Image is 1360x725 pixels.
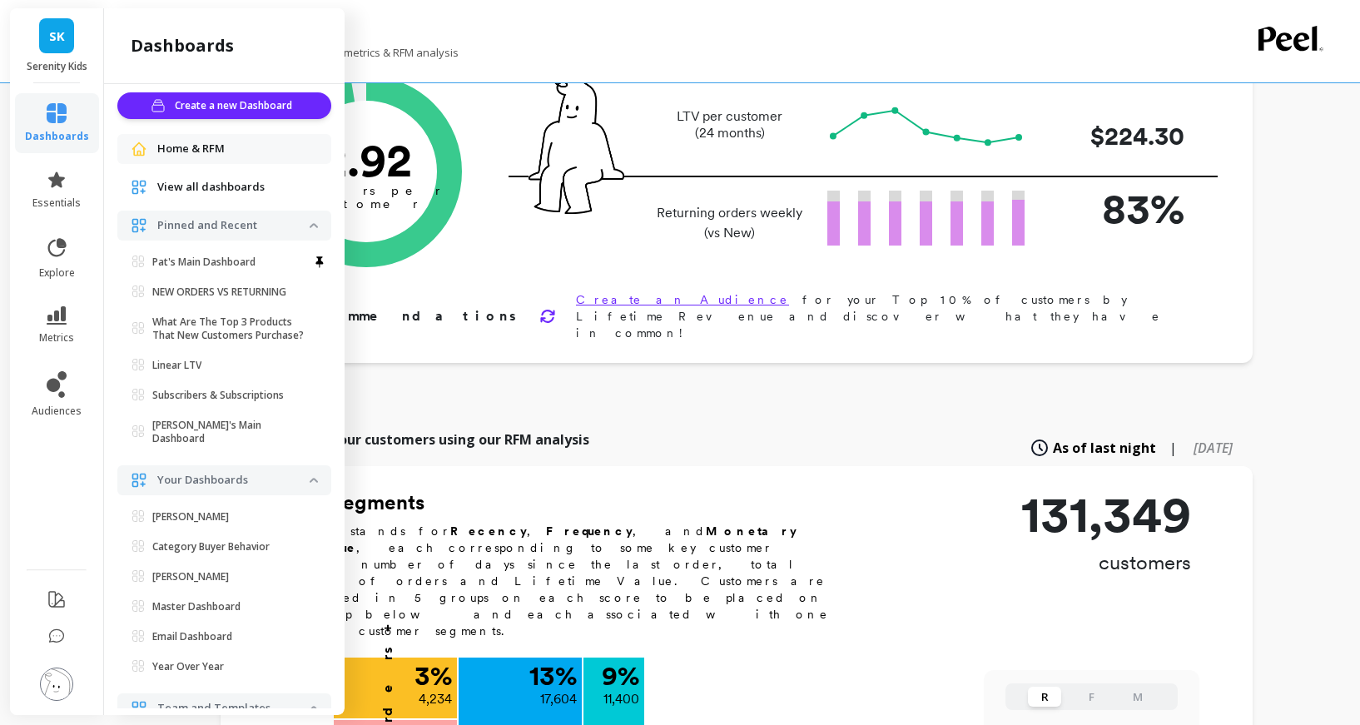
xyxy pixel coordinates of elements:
p: customers [1021,549,1191,576]
p: Master Dashboard [152,600,241,613]
p: Serenity Kids [27,60,87,73]
span: Home & RFM [157,141,225,157]
img: navigation item icon [131,472,147,489]
img: profile picture [40,668,73,701]
p: Team and Templates [157,700,310,717]
span: Create a new Dashboard [175,97,297,114]
p: for your Top 10% of customers by Lifetime Revenue and discover what they have in common! [576,291,1199,341]
button: Create a new Dashboard [117,92,331,119]
p: Recommendations [277,306,519,326]
p: Returning orders weekly (vs New) [652,203,807,243]
span: explore [39,266,75,280]
p: $224.30 [1051,117,1184,155]
span: [DATE] [1194,439,1233,457]
span: audiences [32,405,82,418]
span: SK [49,27,65,46]
p: Your Dashboards [157,472,310,489]
span: | [1169,438,1177,458]
h2: RFM Segments [282,489,848,516]
p: 4,234 [419,689,452,709]
p: Email Dashboard [152,630,232,643]
img: down caret icon [310,706,318,711]
p: Category Buyer Behavior [152,540,270,554]
a: View all dashboards [157,179,318,196]
img: navigation item icon [131,700,147,717]
p: 17,604 [540,689,577,709]
p: 131,349 [1021,489,1191,539]
p: Pinned and Recent [157,217,310,234]
tspan: customer [314,196,419,211]
span: dashboards [25,130,89,143]
span: essentials [32,196,81,210]
tspan: orders per [290,183,442,198]
button: F [1075,687,1108,707]
p: Pat's Main Dashboard [152,256,256,269]
p: RFM stands for , , and , each corresponding to some key customer trait: number of days since the ... [282,523,848,639]
span: As of last night [1053,438,1156,458]
b: Frequency [546,524,633,538]
button: R [1028,687,1061,707]
p: [PERSON_NAME]'s Main Dashboard [152,419,310,445]
p: [PERSON_NAME] [152,510,229,524]
p: Linear LTV [152,359,201,372]
p: 9 % [602,663,639,689]
p: 13 % [529,663,577,689]
p: [PERSON_NAME] [152,570,229,583]
h2: dashboards [131,34,234,57]
p: Subscribers & Subscriptions [152,389,284,402]
img: navigation item icon [131,179,147,196]
p: NEW ORDERS VS RETURNING [152,286,286,299]
p: Explore all of your customers using our RFM analysis [241,430,589,449]
span: metrics [39,331,74,345]
text: 2.92 [321,132,412,187]
img: down caret icon [310,478,318,483]
a: Create an Audience [576,293,789,306]
img: navigation item icon [131,141,147,157]
button: M [1121,687,1154,707]
p: What Are The Top 3 Products That New Customers Purchase? [152,315,310,342]
span: View all dashboards [157,179,265,196]
img: navigation item icon [131,217,147,234]
p: 3 % [414,663,452,689]
p: LTV per customer (24 months) [652,108,807,142]
b: Recency [450,524,527,538]
p: 83% [1051,177,1184,240]
img: down caret icon [310,223,318,228]
img: pal seatted on line [529,74,624,214]
p: Year Over Year [152,660,224,673]
p: 11,400 [603,689,639,709]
